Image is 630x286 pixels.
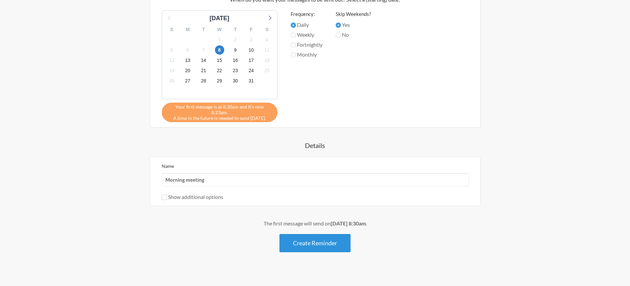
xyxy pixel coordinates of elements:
[183,45,192,55] span: Thursday, November 6, 2025
[167,45,177,55] span: Wednesday, November 5, 2025
[162,103,277,122] div: A time in the future is needed to send [DATE].
[167,66,177,75] span: Wednesday, November 19, 2025
[259,24,275,35] div: S
[336,32,341,38] input: No
[215,45,224,55] span: Saturday, November 8, 2025
[263,66,272,75] span: Tuesday, November 25, 2025
[263,35,272,44] span: Tuesday, November 4, 2025
[162,173,469,186] input: We suggest a 2 to 4 word name
[199,66,208,75] span: Friday, November 21, 2025
[231,45,240,55] span: Sunday, November 9, 2025
[247,56,256,65] span: Monday, November 17, 2025
[164,24,180,35] div: S
[167,76,177,86] span: Wednesday, November 26, 2025
[199,76,208,86] span: Friday, November 28, 2025
[247,76,256,86] span: Monday, December 1, 2025
[215,35,224,44] span: Saturday, November 1, 2025
[167,104,273,115] span: Your first message is at 8:30am and it's now 8:23am.
[247,35,256,44] span: Monday, November 3, 2025
[247,66,256,75] span: Monday, November 24, 2025
[291,31,322,39] label: Weekly
[215,56,224,65] span: Saturday, November 15, 2025
[183,66,192,75] span: Thursday, November 20, 2025
[180,24,196,35] div: M
[183,56,192,65] span: Thursday, November 13, 2025
[291,10,322,18] label: Frequency:
[207,14,232,23] div: [DATE]
[336,31,371,39] label: No
[212,24,228,35] div: W
[291,52,296,58] input: Monthly
[247,45,256,55] span: Monday, November 10, 2025
[196,24,212,35] div: T
[228,24,243,35] div: T
[162,194,223,200] label: Show additional options
[231,76,240,86] span: Sunday, November 30, 2025
[331,220,366,226] strong: [DATE] 8:30am
[215,76,224,86] span: Saturday, November 29, 2025
[291,41,322,49] label: Fortnightly
[336,10,371,18] label: Skip Weekends?
[183,76,192,86] span: Thursday, November 27, 2025
[263,56,272,65] span: Tuesday, November 18, 2025
[291,21,322,29] label: Daily
[199,56,208,65] span: Friday, November 14, 2025
[167,56,177,65] span: Wednesday, November 12, 2025
[231,35,240,44] span: Sunday, November 2, 2025
[199,45,208,55] span: Friday, November 7, 2025
[243,24,259,35] div: F
[123,141,507,150] h4: Details
[291,32,296,38] input: Weekly
[231,66,240,75] span: Sunday, November 23, 2025
[215,66,224,75] span: Saturday, November 22, 2025
[279,234,351,252] button: Create Reminder
[291,42,296,48] input: Fortnightly
[162,195,167,200] input: Show additional options
[162,163,174,169] label: Name
[336,21,371,29] label: Yes
[291,51,322,59] label: Monthly
[231,56,240,65] span: Sunday, November 16, 2025
[291,23,296,28] input: Daily
[263,45,272,55] span: Tuesday, November 11, 2025
[123,219,507,227] div: The first message will send on .
[336,23,341,28] input: Yes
